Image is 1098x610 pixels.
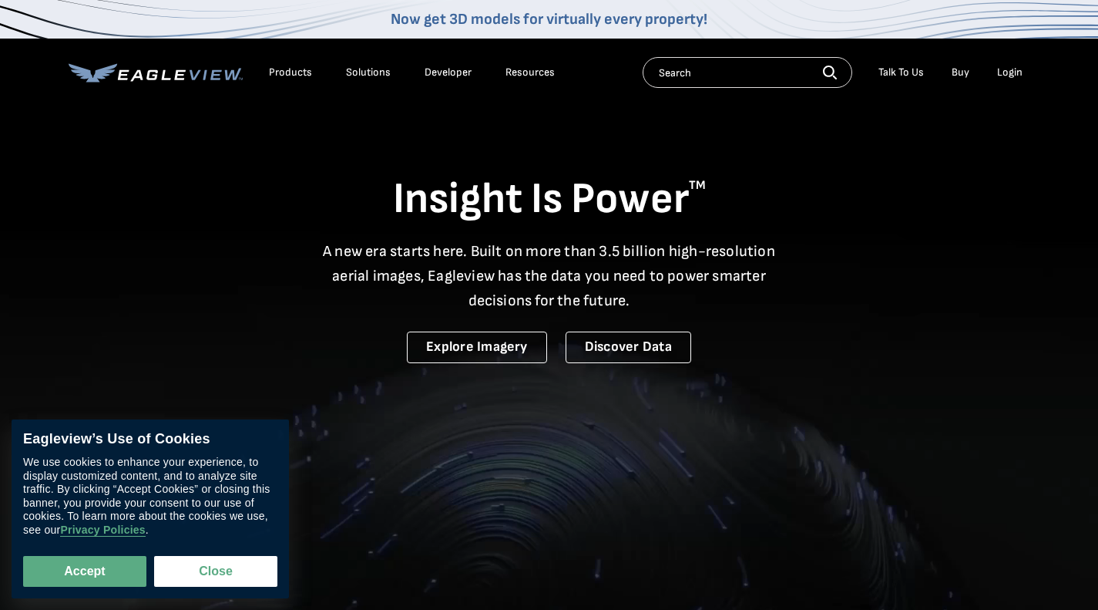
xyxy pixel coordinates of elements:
a: Explore Imagery [407,332,547,363]
a: Privacy Policies [60,524,145,537]
div: Login [997,66,1022,79]
div: We use cookies to enhance your experience, to display customized content, and to analyze site tra... [23,456,277,537]
button: Accept [23,556,146,587]
div: Products [269,66,312,79]
h1: Insight Is Power [69,173,1030,227]
input: Search [643,57,852,88]
p: A new era starts here. Built on more than 3.5 billion high-resolution aerial images, Eagleview ha... [314,239,785,313]
a: Discover Data [566,332,691,363]
div: Solutions [346,66,391,79]
a: Buy [952,66,969,79]
div: Eagleview’s Use of Cookies [23,431,277,448]
div: Talk To Us [878,66,924,79]
div: Resources [505,66,555,79]
a: Developer [425,66,472,79]
button: Close [154,556,277,587]
a: Now get 3D models for virtually every property! [391,10,707,29]
sup: TM [689,178,706,193]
